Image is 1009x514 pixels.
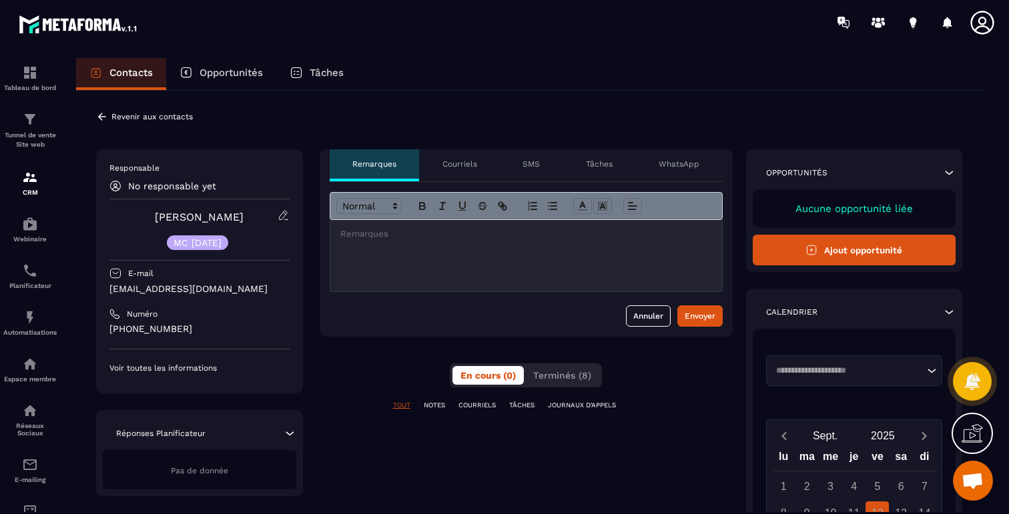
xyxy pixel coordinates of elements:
p: Webinaire [3,235,57,243]
p: Tunnel de vente Site web [3,131,57,149]
a: formationformationCRM [3,159,57,206]
div: 2 [795,475,819,498]
p: Réseaux Sociaux [3,422,57,437]
button: Previous month [772,427,797,445]
p: Tableau de bord [3,84,57,91]
img: social-network [22,403,38,419]
div: sa [890,447,913,471]
button: Open months overlay [797,424,854,447]
a: [PERSON_NAME] [155,211,244,223]
div: Envoyer [685,309,715,323]
div: 1 [772,475,795,498]
div: ma [795,447,819,471]
span: Terminés (8) [533,370,591,381]
p: NOTES [424,401,445,410]
p: Contacts [109,67,153,79]
input: Search for option [771,364,924,377]
span: Pas de donnée [171,466,228,475]
img: formation [22,65,38,81]
p: Voir toutes les informations [109,363,290,373]
a: automationsautomationsAutomatisations [3,299,57,346]
a: schedulerschedulerPlanificateur [3,253,57,299]
p: E-mail [128,268,153,279]
button: En cours (0) [452,366,524,385]
p: Tâches [586,159,613,169]
button: Next month [912,427,936,445]
div: 6 [890,475,913,498]
p: Responsable [109,163,290,173]
p: WhatsApp [659,159,699,169]
p: Réponses Planificateur [116,428,206,439]
p: No responsable yet [128,181,216,191]
div: di [913,447,936,471]
div: 4 [842,475,866,498]
p: [EMAIL_ADDRESS][DOMAIN_NAME] [109,283,290,295]
p: Automatisations [3,329,57,336]
div: Search for option [766,355,943,386]
button: Ajout opportunité [753,235,956,265]
a: automationsautomationsEspace membre [3,346,57,393]
img: automations [22,309,38,325]
span: En cours (0) [460,370,516,381]
div: lu [771,447,795,471]
a: automationsautomationsWebinaire [3,206,57,253]
p: Remarques [352,159,396,169]
a: emailemailE-mailing [3,447,57,493]
div: Ouvrir le chat [953,461,993,501]
a: social-networksocial-networkRéseaux Sociaux [3,393,57,447]
button: Annuler [626,305,671,327]
p: Planificateur [3,282,57,289]
p: E-mailing [3,476,57,483]
p: SMS [523,159,540,169]
p: Revenir aux contacts [111,112,193,121]
p: Espace membre [3,375,57,383]
p: Calendrier [766,307,817,317]
a: Contacts [76,58,166,90]
div: ve [866,447,889,471]
div: me [819,447,842,471]
p: [PHONE_NUMBER] [109,323,290,335]
button: Open years overlay [854,424,912,447]
p: COURRIELS [458,401,496,410]
p: MC [DATE] [174,238,222,247]
p: Numéro [127,309,157,319]
p: TÂCHES [509,401,535,410]
img: automations [22,216,38,232]
p: TOUT [393,401,410,410]
img: email [22,457,38,473]
p: Opportunités [200,67,263,79]
p: Opportunités [766,167,827,178]
p: Tâches [310,67,344,79]
a: Tâches [276,58,357,90]
img: logo [19,12,139,36]
button: Terminés (8) [525,366,599,385]
a: formationformationTunnel de vente Site web [3,101,57,159]
div: je [842,447,866,471]
p: CRM [3,189,57,196]
p: Courriels [442,159,477,169]
img: automations [22,356,38,372]
img: formation [22,169,38,185]
div: 5 [866,475,889,498]
p: JOURNAUX D'APPELS [548,401,616,410]
p: Aucune opportunité liée [766,203,943,215]
div: 7 [913,475,936,498]
a: formationformationTableau de bord [3,55,57,101]
button: Envoyer [677,305,723,327]
div: 3 [819,475,842,498]
img: scheduler [22,263,38,279]
a: Opportunités [166,58,276,90]
img: formation [22,111,38,127]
